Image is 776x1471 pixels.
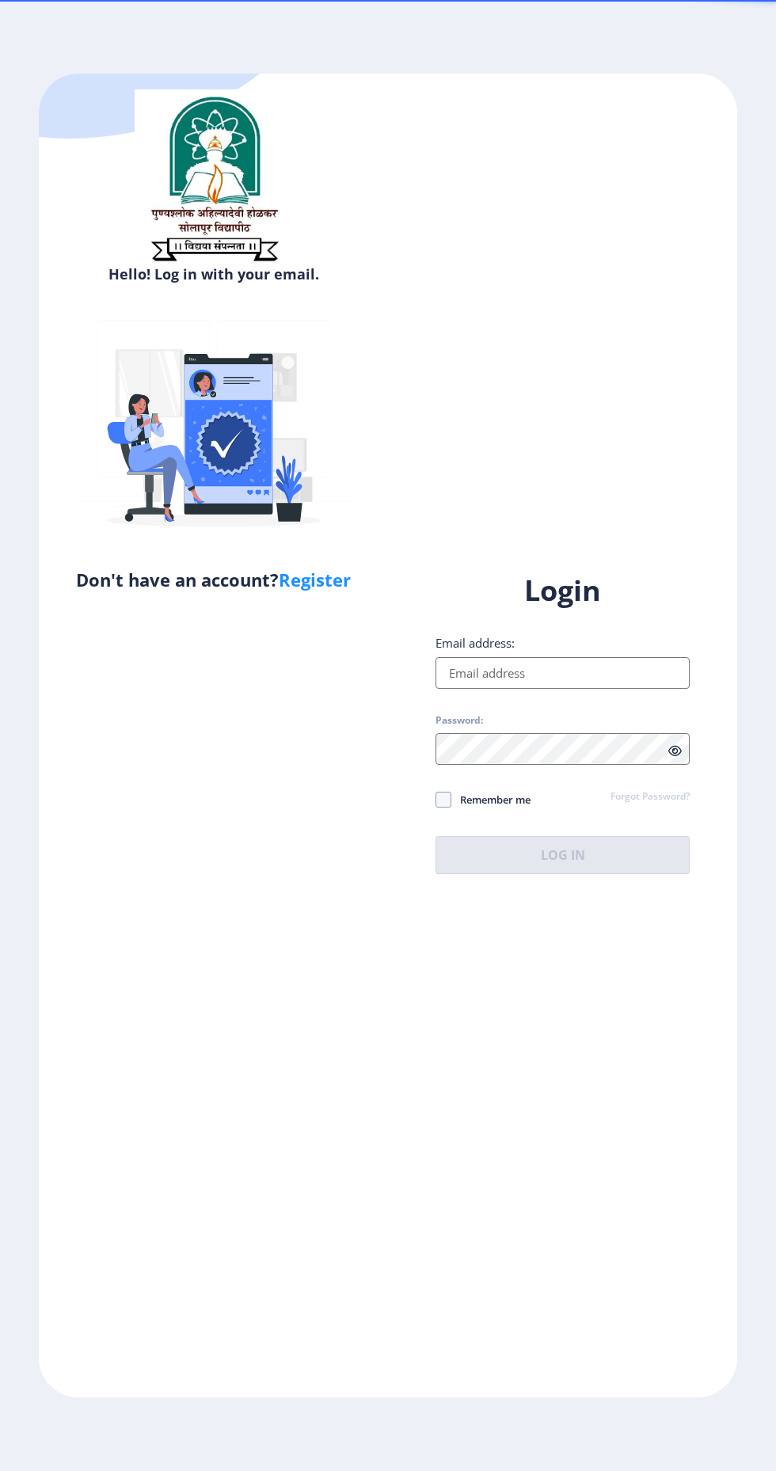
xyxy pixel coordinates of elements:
[51,567,376,592] h5: Don't have an account?
[451,790,531,809] span: Remember me
[436,635,515,651] label: Email address:
[51,264,376,283] h6: Hello! Log in with your email.
[135,89,293,268] img: sulogo.png
[436,572,690,610] h1: Login
[436,657,690,689] input: Email address
[279,568,351,591] a: Register
[436,836,690,874] button: Log In
[611,790,690,804] a: Forgot Password?
[75,290,352,567] img: Verified-rafiki.svg
[436,714,483,727] label: Password:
